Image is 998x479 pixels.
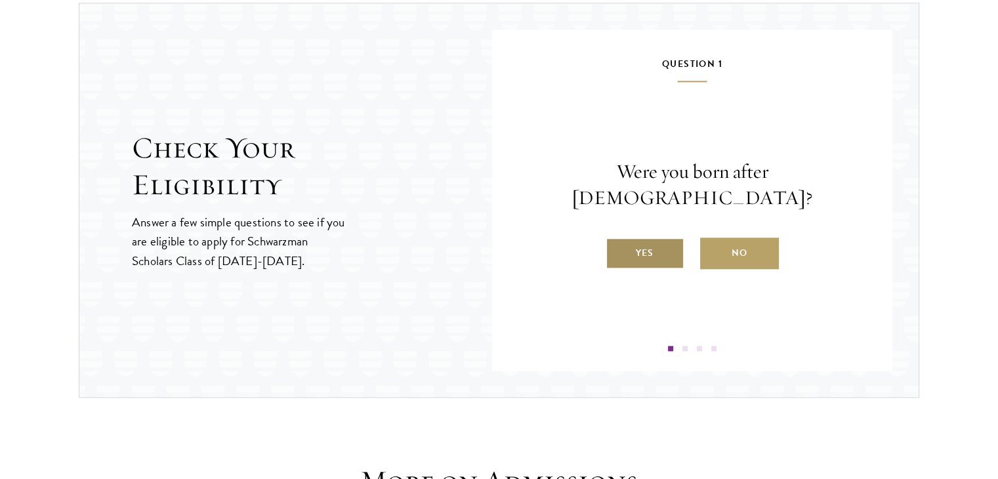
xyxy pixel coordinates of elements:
h5: Question 1 [531,56,853,82]
p: Answer a few simple questions to see if you are eligible to apply for Schwarzman Scholars Class o... [132,213,346,270]
label: No [700,238,779,269]
h2: Check Your Eligibility [132,130,492,203]
label: Yes [606,238,684,269]
p: Were you born after [DEMOGRAPHIC_DATA]? [531,159,853,211]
